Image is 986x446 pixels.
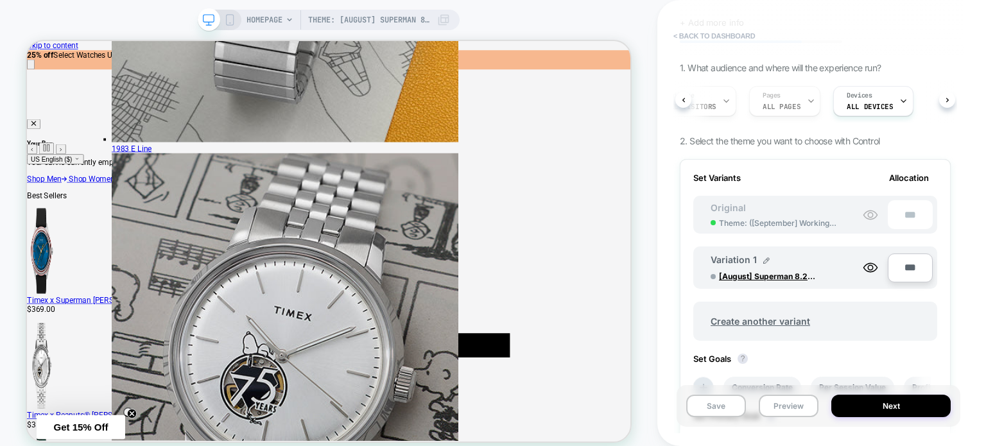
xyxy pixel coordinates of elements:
span: Devices [847,91,872,100]
button: < back to dashboard [667,26,761,46]
span: Allocation [889,173,929,183]
button: Save [686,395,746,417]
span: ALL DEVICES [847,102,893,111]
span: HOMEPAGE [246,10,282,30]
button: Preview [759,395,818,417]
span: 1. What audience and where will the experience run? [680,62,881,73]
button: ? [738,354,748,364]
strong: Sunset25 [152,12,196,24]
img: edit [763,257,770,264]
span: [August] Superman 8.26 1000 [719,271,815,281]
span: 2. Select the theme you want to choose with Control [680,135,879,146]
li: Per Session Value [811,377,894,398]
span: Set Goals [693,354,754,364]
span: Set Variants [693,173,741,183]
span: + Add more info [680,17,744,28]
span: Create another variant [698,306,823,336]
span: Theme: [August] Superman 8.26 1000 [308,10,430,30]
button: Pause Slideshow [16,135,36,151]
button: Next [831,395,951,417]
button: Next slide [39,137,52,151]
span: Original [698,202,759,213]
span: Variation 1 [711,254,757,265]
span: US English ($) [5,153,60,162]
a: Shop [198,12,222,24]
li: Profit [904,377,941,398]
span: Theme: ( [September] Working Theme ) [719,218,837,228]
li: Conversion Rate [723,377,801,398]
